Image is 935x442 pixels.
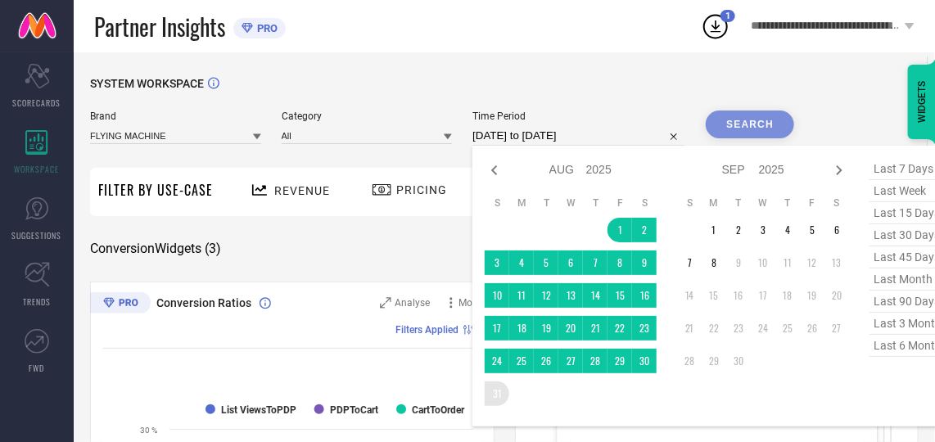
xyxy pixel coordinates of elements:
td: Sat Sep 20 2025 [824,283,849,308]
td: Sun Aug 24 2025 [485,349,509,373]
th: Tuesday [534,196,558,210]
td: Mon Sep 01 2025 [702,218,726,242]
span: Filters Applied [396,324,459,336]
text: CartToOrder [412,404,465,416]
td: Tue Sep 16 2025 [726,283,751,308]
td: Fri Aug 08 2025 [608,250,632,275]
td: Tue Aug 19 2025 [534,316,558,341]
td: Fri Sep 26 2025 [800,316,824,341]
span: Category [282,110,453,122]
text: List ViewsToPDP [221,404,296,416]
td: Fri Aug 29 2025 [608,349,632,373]
td: Wed Aug 27 2025 [558,349,583,373]
th: Thursday [583,196,608,210]
td: Tue Aug 05 2025 [534,250,558,275]
span: Revenue [274,184,330,197]
td: Fri Aug 01 2025 [608,218,632,242]
span: More [459,297,481,309]
td: Thu Aug 28 2025 [583,349,608,373]
th: Friday [608,196,632,210]
span: TRENDS [23,295,51,308]
td: Sun Sep 14 2025 [677,283,702,308]
td: Sun Aug 10 2025 [485,283,509,308]
td: Fri Aug 22 2025 [608,316,632,341]
td: Thu Sep 11 2025 [775,250,800,275]
td: Thu Aug 14 2025 [583,283,608,308]
span: Brand [90,110,261,122]
td: Sat Aug 16 2025 [632,283,657,308]
td: Sat Sep 27 2025 [824,316,849,341]
text: 30 % [140,426,157,435]
svg: Zoom [380,297,391,309]
td: Thu Aug 07 2025 [583,250,608,275]
span: Partner Insights [94,10,225,43]
td: Wed Aug 20 2025 [558,316,583,341]
td: Fri Sep 05 2025 [800,218,824,242]
td: Fri Sep 19 2025 [800,283,824,308]
span: Filter By Use-Case [98,180,213,200]
td: Wed Aug 06 2025 [558,250,583,275]
th: Tuesday [726,196,751,210]
td: Fri Aug 15 2025 [608,283,632,308]
td: Wed Aug 13 2025 [558,283,583,308]
td: Mon Aug 11 2025 [509,283,534,308]
div: Previous month [485,160,504,180]
span: SUGGESTIONS [12,229,62,241]
td: Tue Sep 02 2025 [726,218,751,242]
th: Sunday [677,196,702,210]
th: Sunday [485,196,509,210]
th: Monday [702,196,726,210]
td: Mon Aug 04 2025 [509,250,534,275]
span: PRO [253,22,278,34]
th: Monday [509,196,534,210]
td: Wed Sep 03 2025 [751,218,775,242]
td: Wed Sep 17 2025 [751,283,775,308]
td: Tue Sep 23 2025 [726,316,751,341]
th: Wednesday [751,196,775,210]
span: FWD [29,362,45,374]
td: Mon Sep 15 2025 [702,283,726,308]
td: Thu Sep 04 2025 [775,218,800,242]
span: Conversion Ratios [156,296,251,309]
span: 1 [725,11,730,21]
td: Mon Aug 25 2025 [509,349,534,373]
td: Fri Sep 12 2025 [800,250,824,275]
th: Friday [800,196,824,210]
td: Mon Aug 18 2025 [509,316,534,341]
td: Tue Sep 30 2025 [726,349,751,373]
td: Sat Aug 30 2025 [632,349,657,373]
td: Tue Sep 09 2025 [726,250,751,275]
td: Tue Aug 26 2025 [534,349,558,373]
input: Select time period [472,126,685,146]
td: Sun Aug 31 2025 [485,381,509,406]
td: Thu Sep 18 2025 [775,283,800,308]
td: Sat Aug 09 2025 [632,250,657,275]
span: WORKSPACE [15,163,60,175]
td: Sun Sep 28 2025 [677,349,702,373]
td: Sat Aug 02 2025 [632,218,657,242]
span: Conversion Widgets ( 3 ) [90,241,221,257]
td: Tue Aug 12 2025 [534,283,558,308]
th: Saturday [632,196,657,210]
td: Wed Sep 24 2025 [751,316,775,341]
div: Next month [829,160,849,180]
text: PDPToCart [330,404,378,416]
td: Thu Aug 21 2025 [583,316,608,341]
span: Time Period [472,110,685,122]
td: Sat Sep 13 2025 [824,250,849,275]
td: Sun Aug 17 2025 [485,316,509,341]
th: Thursday [775,196,800,210]
span: SCORECARDS [13,97,61,109]
td: Mon Sep 08 2025 [702,250,726,275]
td: Sun Sep 07 2025 [677,250,702,275]
div: Premium [90,292,151,317]
td: Wed Sep 10 2025 [751,250,775,275]
span: SYSTEM WORKSPACE [90,77,204,90]
th: Saturday [824,196,849,210]
td: Thu Sep 25 2025 [775,316,800,341]
div: Open download list [701,11,730,41]
td: Mon Sep 22 2025 [702,316,726,341]
td: Sat Aug 23 2025 [632,316,657,341]
td: Sat Sep 06 2025 [824,218,849,242]
td: Mon Sep 29 2025 [702,349,726,373]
